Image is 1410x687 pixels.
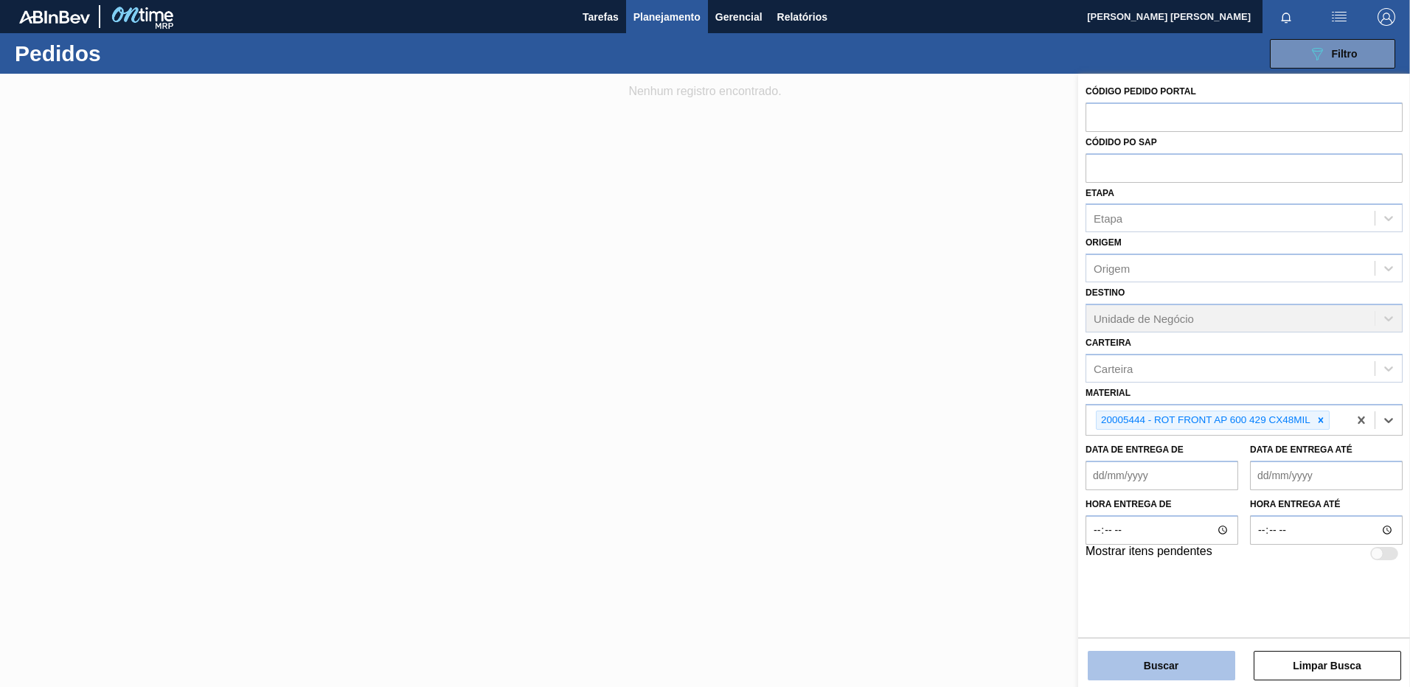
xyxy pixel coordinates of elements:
label: Origem [1086,237,1122,248]
label: Data de Entrega de [1086,444,1184,455]
input: dd/mm/yyyy [1086,461,1238,490]
input: dd/mm/yyyy [1250,461,1403,490]
div: Carteira [1094,362,1133,374]
label: Mostrar itens pendentes [1086,545,1212,562]
div: Origem [1094,262,1130,275]
div: 20005444 - ROT FRONT AP 600 429 CX48MIL [1097,411,1313,430]
label: Hora entrega de [1086,494,1238,515]
span: Planejamento [633,8,701,26]
div: Etapa [1094,212,1122,225]
img: TNhmsLtSVTkK8tSr43FrP2fwEKptu5GPRR3wAAAABJRU5ErkJggg== [19,10,90,24]
h1: Pedidos [15,45,235,62]
label: Material [1086,388,1131,398]
label: Destino [1086,287,1125,298]
span: Gerencial [715,8,763,26]
label: Código Pedido Portal [1086,86,1196,97]
label: Etapa [1086,188,1114,198]
label: Hora entrega até [1250,494,1403,515]
label: Carteira [1086,338,1131,348]
span: Tarefas [583,8,619,26]
label: Data de Entrega até [1250,444,1352,455]
span: Relatórios [777,8,827,26]
label: Códido PO SAP [1086,137,1157,147]
button: Filtro [1270,39,1395,69]
span: Filtro [1332,48,1358,60]
img: Logout [1378,8,1395,26]
button: Notificações [1263,7,1310,27]
img: userActions [1330,8,1348,26]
